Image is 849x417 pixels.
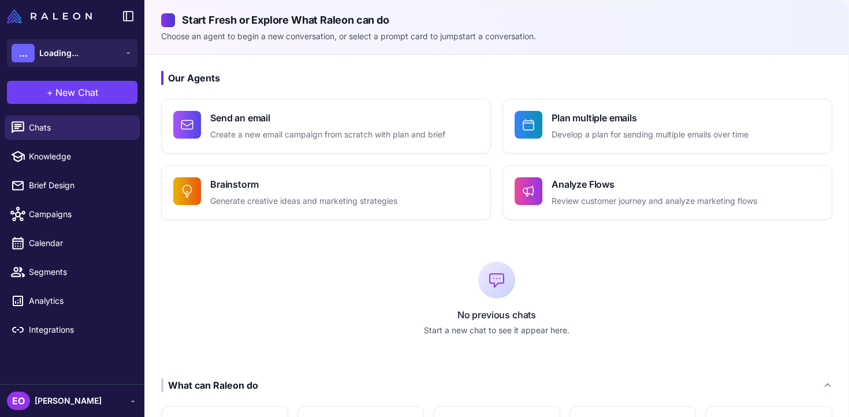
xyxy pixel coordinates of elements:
span: Integrations [29,323,131,336]
p: Generate creative ideas and marketing strategies [210,195,397,208]
a: Analytics [5,289,140,313]
p: Create a new email campaign from scratch with plan and brief [210,128,445,142]
button: Analyze FlowsReview customer journey and analyze marketing flows [502,165,832,220]
span: Brief Design [29,179,131,192]
a: Segments [5,260,140,284]
span: Loading... [39,47,79,59]
button: BrainstormGenerate creative ideas and marketing strategies [161,165,491,220]
h2: Start Fresh or Explore What Raleon can do [161,12,832,28]
span: Segments [29,266,131,278]
a: Chats [5,116,140,140]
span: New Chat [55,85,98,99]
h4: Brainstorm [210,177,397,191]
h4: Analyze Flows [552,177,757,191]
h3: Our Agents [161,71,832,85]
a: Knowledge [5,144,140,169]
h4: Plan multiple emails [552,111,749,125]
div: ... [12,44,35,62]
div: What can Raleon do [161,378,258,392]
span: Analytics [29,295,131,307]
p: No previous chats [161,308,832,322]
button: +New Chat [7,81,137,104]
span: Chats [29,121,131,134]
a: Calendar [5,231,140,255]
span: Campaigns [29,208,131,221]
a: Integrations [5,318,140,342]
span: + [47,85,53,99]
h4: Send an email [210,111,445,125]
button: ...Loading... [7,39,137,67]
p: Review customer journey and analyze marketing flows [552,195,757,208]
span: Calendar [29,237,131,250]
span: Knowledge [29,150,131,163]
button: Send an emailCreate a new email campaign from scratch with plan and brief [161,99,491,154]
p: Start a new chat to see it appear here. [161,324,832,337]
div: EO [7,392,30,410]
p: Choose an agent to begin a new conversation, or select a prompt card to jumpstart a conversation. [161,30,832,43]
a: Brief Design [5,173,140,198]
a: Campaigns [5,202,140,226]
p: Develop a plan for sending multiple emails over time [552,128,749,142]
button: Plan multiple emailsDevelop a plan for sending multiple emails over time [502,99,832,154]
img: Raleon Logo [7,9,92,23]
a: Raleon Logo [7,9,96,23]
span: [PERSON_NAME] [35,394,102,407]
